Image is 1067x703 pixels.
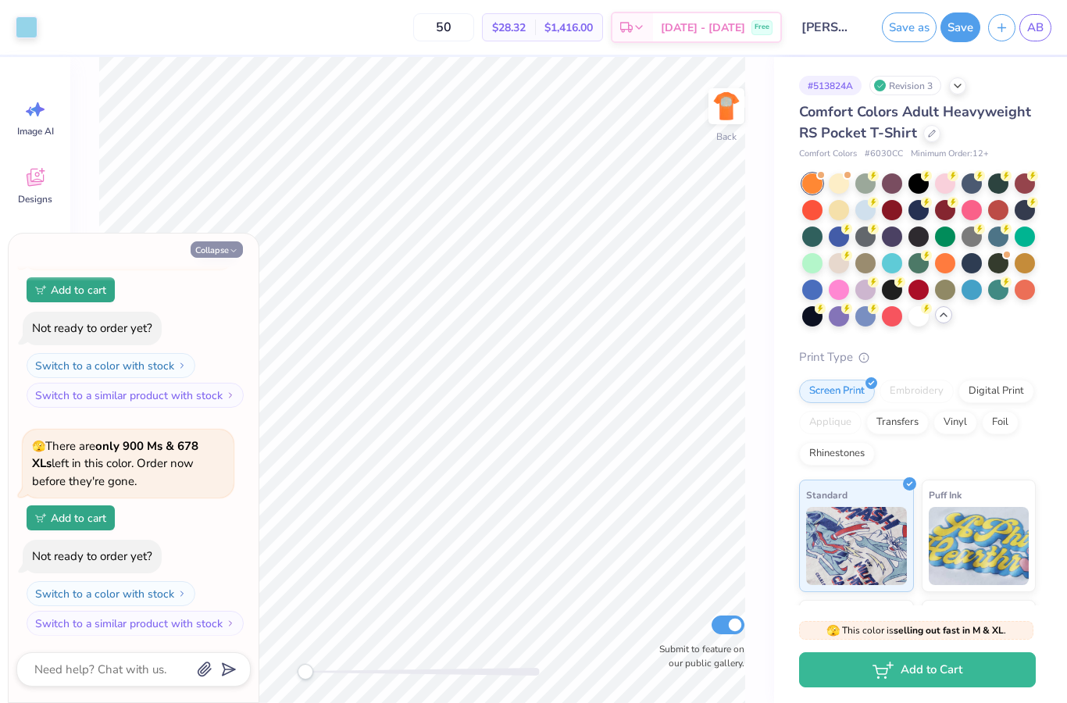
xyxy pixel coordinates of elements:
span: There are left in this color. Order now before they're gone. [32,438,198,489]
span: Standard [806,487,848,503]
span: Comfort Colors [799,148,857,161]
img: Add to cart [35,285,46,294]
div: Digital Print [958,380,1034,403]
button: Save [940,12,980,42]
button: Add to Cart [799,652,1036,687]
span: 🫣 [32,439,45,454]
div: Accessibility label [298,664,313,680]
div: Back [716,130,737,144]
span: Free [755,22,769,33]
span: Designs [18,193,52,205]
div: Rhinestones [799,442,875,466]
img: Switch to a similar product with stock [226,619,235,628]
strong: only 900 Ms & 678 XLs [32,438,198,472]
div: Vinyl [933,411,977,434]
span: AB [1027,19,1044,37]
span: $28.32 [492,20,526,36]
span: Minimum Order: 12 + [911,148,989,161]
span: Puff Ink [929,487,962,503]
button: Switch to a similar product with stock [27,611,244,636]
button: Collapse [191,241,243,258]
span: [DATE] - [DATE] [661,20,745,36]
span: Image AI [17,125,54,137]
span: This color is . [826,623,1006,637]
button: Switch to a similar product with stock [27,383,244,408]
div: Not ready to order yet? [32,320,152,336]
div: Applique [799,411,862,434]
div: # 513824A [799,76,862,95]
span: $1,416.00 [544,20,593,36]
span: # 6030CC [865,148,903,161]
div: Foil [982,411,1019,434]
div: Screen Print [799,380,875,403]
img: Switch to a similar product with stock [226,391,235,400]
button: Add to cart [27,277,115,302]
div: Not ready to order yet? [32,548,152,564]
img: Switch to a color with stock [177,589,187,598]
span: 🫣 [826,623,840,638]
img: Back [711,91,742,122]
div: Print Type [799,348,1036,366]
span: Comfort Colors Adult Heavyweight RS Pocket T-Shirt [799,102,1031,142]
img: Switch to a color with stock [177,361,187,370]
button: Add to cart [27,505,115,530]
input: Untitled Design [790,12,866,43]
div: Revision 3 [869,76,941,95]
button: Save as [882,12,937,42]
div: Transfers [866,411,929,434]
img: Add to cart [35,513,46,523]
img: Puff Ink [929,507,1030,585]
button: Switch to a color with stock [27,353,195,378]
strong: selling out fast in M & XL [894,624,1004,637]
label: Submit to feature on our public gallery. [651,642,744,670]
input: – – [413,13,474,41]
img: Standard [806,507,907,585]
div: Embroidery [880,380,954,403]
button: Switch to a color with stock [27,581,195,606]
a: AB [1019,14,1051,41]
